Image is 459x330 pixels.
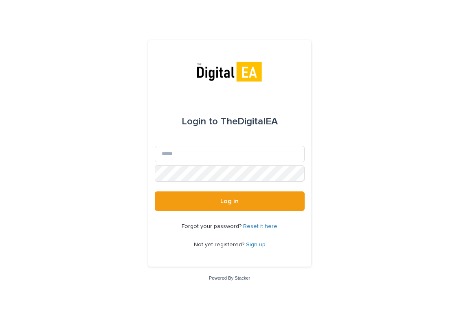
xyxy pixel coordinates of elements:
[182,224,243,229] span: Forgot your password?
[194,60,264,84] img: mpnAKsivTWiDOsumdcjk
[194,242,246,247] span: Not yet registered?
[182,117,218,126] span: Login to
[155,191,305,211] button: Log in
[243,224,277,229] a: Reset it here
[246,242,266,247] a: Sign up
[182,110,278,133] div: TheDigitalEA
[209,276,250,280] a: Powered By Stacker
[220,198,239,204] span: Log in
